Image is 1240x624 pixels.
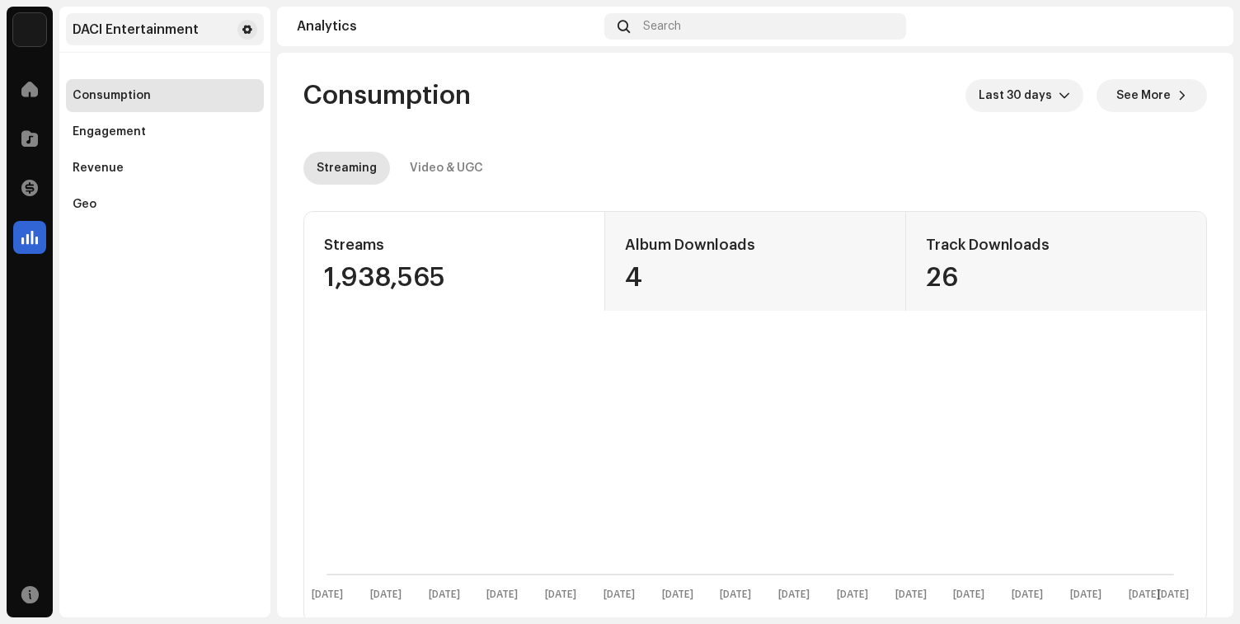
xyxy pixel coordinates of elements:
[410,152,483,185] div: Video & UGC
[837,589,868,600] text: [DATE]
[73,162,124,175] div: Revenue
[1116,79,1171,112] span: See More
[73,125,146,138] div: Engagement
[662,589,693,600] text: [DATE]
[73,198,96,211] div: Geo
[73,89,151,102] div: Consumption
[625,265,886,291] div: 4
[13,13,46,46] img: de0d2825-999c-4937-b35a-9adca56ee094
[545,589,576,600] text: [DATE]
[926,232,1186,258] div: Track Downloads
[1070,589,1101,600] text: [DATE]
[303,79,471,112] span: Consumption
[324,232,585,258] div: Streams
[1097,79,1207,112] button: See More
[1158,589,1189,600] text: [DATE]
[643,20,681,33] span: Search
[625,232,886,258] div: Album Downloads
[297,20,598,33] div: Analytics
[66,79,264,112] re-m-nav-item: Consumption
[66,188,264,221] re-m-nav-item: Geo
[1187,13,1214,40] img: b6bd29e2-72e1-4683-aba9-aa4383998dae
[66,115,264,148] re-m-nav-item: Engagement
[317,152,377,185] div: Streaming
[926,265,1186,291] div: 26
[1012,589,1043,600] text: [DATE]
[1129,589,1160,600] text: [DATE]
[979,79,1059,112] span: Last 30 days
[486,589,518,600] text: [DATE]
[604,589,635,600] text: [DATE]
[1059,79,1070,112] div: dropdown trigger
[895,589,927,600] text: [DATE]
[429,589,460,600] text: [DATE]
[312,589,343,600] text: [DATE]
[778,589,810,600] text: [DATE]
[73,23,199,36] div: DACI Entertainment
[66,152,264,185] re-m-nav-item: Revenue
[324,265,585,291] div: 1,938,565
[370,589,402,600] text: [DATE]
[953,589,984,600] text: [DATE]
[720,589,751,600] text: [DATE]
